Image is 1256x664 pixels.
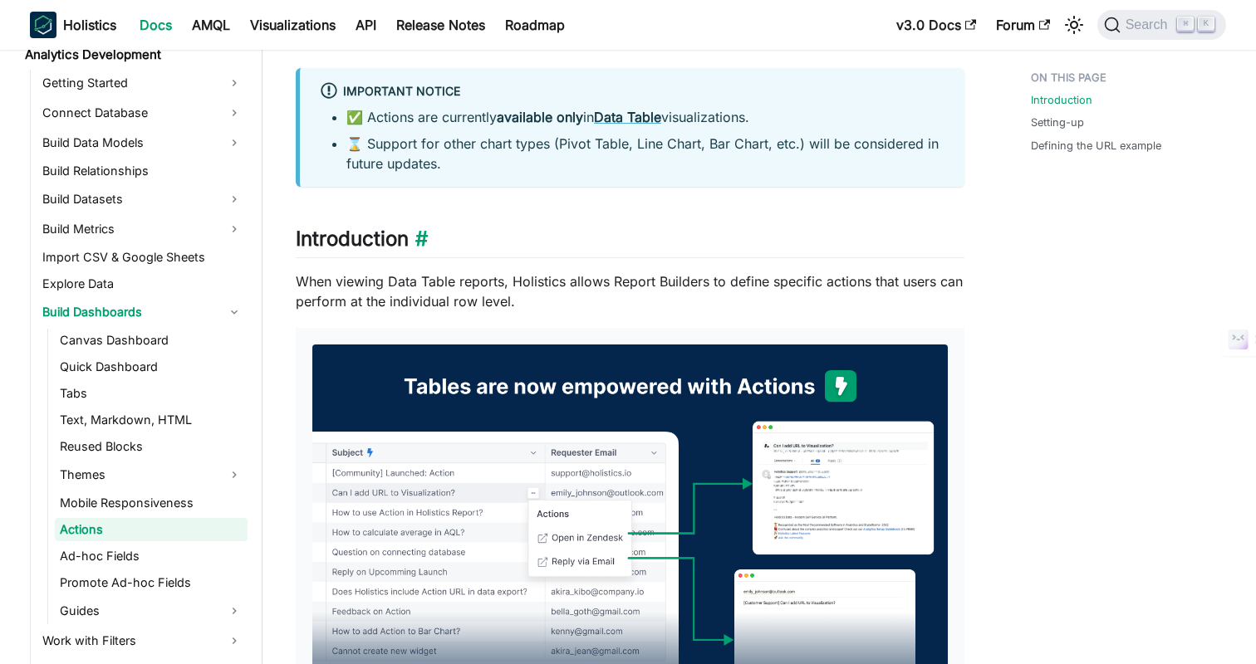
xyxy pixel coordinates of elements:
a: Release Notes [386,12,495,38]
a: Guides [55,598,248,624]
a: Forum [986,12,1060,38]
kbd: K [1198,17,1214,32]
a: Analytics Development [20,43,248,66]
button: Search (Command+K) [1097,10,1226,40]
h2: Introduction [296,227,964,258]
a: v3.0 Docs [886,12,986,38]
a: Actions [55,518,248,541]
kbd: ⌘ [1177,17,1194,32]
li: ⌛ Support for other chart types (Pivot Table, Line Chart, Bar Chart, etc.) will be considered in ... [346,134,944,173]
a: Introduction [1031,92,1092,108]
a: Import CSV & Google Sheets [37,246,248,269]
a: Canvas Dashboard [55,329,248,352]
a: Connect Database [37,100,248,126]
a: Reused Blocks [55,435,248,458]
a: Build Datasets [37,186,248,212]
a: Build Data Models [37,129,248,156]
li: ✅ Actions are currently in visualizations. [346,107,944,127]
p: When viewing Data Table reports, Holistics allows Report Builders to define specific actions that... [296,271,964,311]
a: Direct link to Introduction [409,227,428,251]
a: API [346,12,386,38]
a: Themes [55,461,248,488]
a: Build Relationships [37,159,248,183]
strong: available only [497,109,583,125]
a: Mobile Responsiveness [55,491,248,515]
button: Switch between dark and light mode (currently light mode) [1061,12,1087,38]
a: Build Metrics [37,216,248,242]
a: HolisticsHolistics [30,12,116,38]
a: Docs [130,12,182,38]
a: Tabs [55,382,248,405]
a: Defining the URL example [1031,138,1161,154]
a: Build Dashboards [37,299,248,325]
div: Important Notice [320,81,944,103]
span: Search [1121,17,1178,32]
a: Explore Data [37,272,248,295]
a: Getting Started [37,70,248,96]
a: Quick Dashboard [55,355,248,378]
a: AMQL [182,12,240,38]
a: Setting-up [1031,115,1084,130]
b: Holistics [63,15,116,35]
a: Visualizations [240,12,346,38]
a: Data Table [594,109,661,125]
img: Holistics [30,12,56,38]
a: Work with Filters [37,627,248,654]
a: Roadmap [495,12,575,38]
a: Ad-hoc Fields [55,544,248,568]
a: Text, Markdown, HTML [55,408,248,432]
a: Promote Ad-hoc Fields [55,571,248,594]
nav: Docs sidebar [13,50,262,664]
